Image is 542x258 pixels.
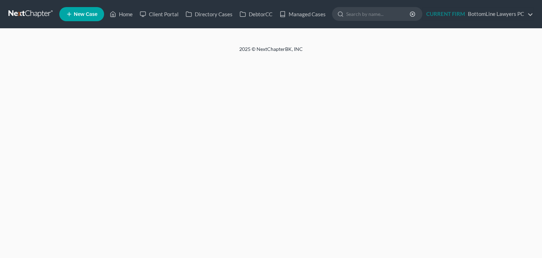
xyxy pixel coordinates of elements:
a: Directory Cases [182,8,236,20]
a: Client Portal [136,8,182,20]
a: CURRENT FIRMBottomLine Lawyers PC [423,8,533,20]
strong: CURRENT FIRM [426,11,465,17]
div: 2025 © NextChapterBK, INC [70,46,472,58]
input: Search by name... [346,7,411,20]
a: DebtorCC [236,8,276,20]
span: New Case [74,12,97,17]
a: Managed Cases [276,8,329,20]
a: Home [106,8,136,20]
